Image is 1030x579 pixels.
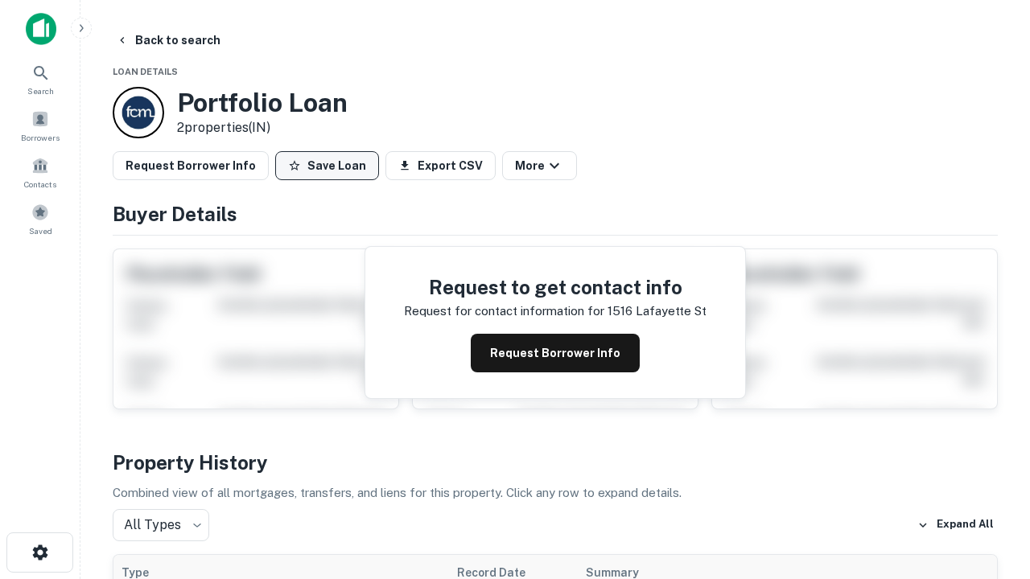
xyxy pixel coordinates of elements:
h4: Property History [113,448,998,477]
img: capitalize-icon.png [26,13,56,45]
a: Saved [5,197,76,240]
a: Search [5,57,76,101]
p: 1516 lafayette st [608,302,707,321]
button: Save Loan [275,151,379,180]
h4: Buyer Details [113,199,998,228]
p: 2 properties (IN) [177,118,348,138]
span: Saved [29,224,52,237]
h3: Portfolio Loan [177,88,348,118]
button: Export CSV [385,151,496,180]
button: Request Borrower Info [113,151,269,180]
span: Loan Details [113,67,178,76]
a: Contacts [5,150,76,194]
span: Contacts [24,178,56,191]
h4: Request to get contact info [404,273,707,302]
button: More [502,151,577,180]
p: Request for contact information for [404,302,604,321]
button: Request Borrower Info [471,334,640,372]
div: All Types [113,509,209,541]
a: Borrowers [5,104,76,147]
button: Back to search [109,26,227,55]
iframe: Chat Widget [950,450,1030,528]
span: Search [27,84,54,97]
span: Borrowers [21,131,60,144]
p: Combined view of all mortgages, transfers, and liens for this property. Click any row to expand d... [113,483,998,503]
button: Expand All [913,513,998,537]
